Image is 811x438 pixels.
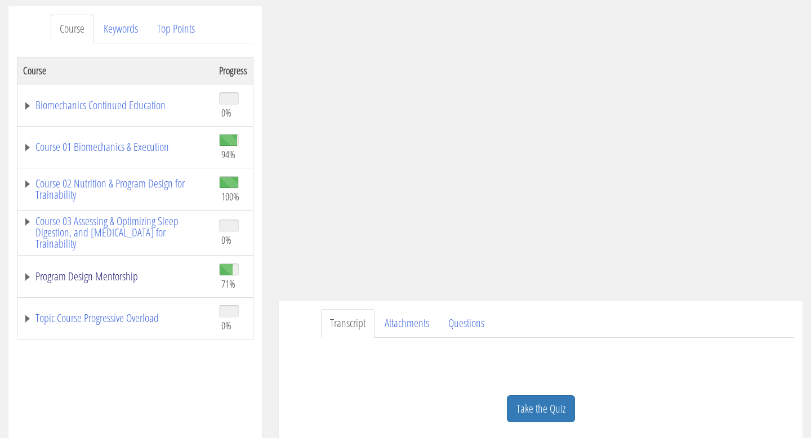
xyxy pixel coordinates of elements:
[321,309,375,338] a: Transcript
[23,271,208,282] a: Program Design Mentorship
[95,15,147,43] a: Keywords
[221,234,231,246] span: 0%
[148,15,204,43] a: Top Points
[17,57,214,84] th: Course
[221,106,231,119] span: 0%
[23,216,208,249] a: Course 03 Assessing & Optimizing Sleep Digestion, and [MEDICAL_DATA] for Trainability
[221,148,235,160] span: 94%
[51,15,93,43] a: Course
[376,309,438,338] a: Attachments
[23,100,208,111] a: Biomechanics Continued Education
[23,312,208,324] a: Topic Course Progressive Overload
[221,278,235,290] span: 71%
[221,190,239,203] span: 100%
[507,395,575,423] a: Take the Quiz
[439,309,493,338] a: Questions
[221,319,231,332] span: 0%
[23,178,208,200] a: Course 02 Nutrition & Program Design for Trainability
[23,141,208,153] a: Course 01 Biomechanics & Execution
[213,57,253,84] th: Progress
